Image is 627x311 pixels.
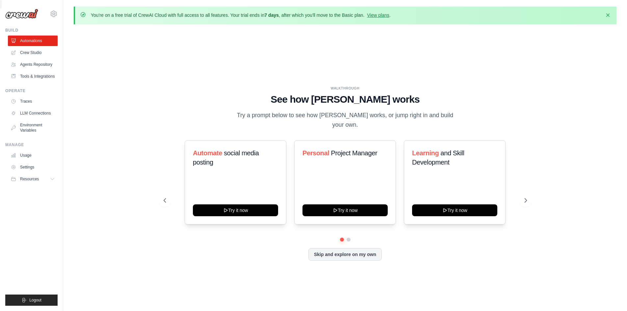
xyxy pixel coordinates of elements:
[302,149,329,157] span: Personal
[8,47,58,58] a: Crew Studio
[8,96,58,107] a: Traces
[5,295,58,306] button: Logout
[5,28,58,33] div: Build
[164,86,527,91] div: WALKTHROUGH
[412,204,497,216] button: Try it now
[91,12,391,18] p: You're on a free trial of CrewAI Cloud with full access to all features. Your trial ends in , aft...
[264,13,279,18] strong: 7 days
[5,88,58,93] div: Operate
[8,174,58,184] button: Resources
[412,149,439,157] span: Learning
[29,298,41,303] span: Logout
[235,111,456,130] p: Try a prompt below to see how [PERSON_NAME] works, or jump right in and build your own.
[8,59,58,70] a: Agents Repository
[193,204,278,216] button: Try it now
[193,149,259,166] span: social media posting
[20,176,39,182] span: Resources
[5,9,38,19] img: Logo
[8,150,58,161] a: Usage
[331,149,377,157] span: Project Manager
[8,108,58,118] a: LLM Connections
[5,142,58,147] div: Manage
[164,93,527,105] h1: See how [PERSON_NAME] works
[367,13,389,18] a: View plans
[302,204,388,216] button: Try it now
[8,162,58,172] a: Settings
[193,149,222,157] span: Automate
[308,248,382,261] button: Skip and explore on my own
[8,71,58,82] a: Tools & Integrations
[8,120,58,136] a: Environment Variables
[8,36,58,46] a: Automations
